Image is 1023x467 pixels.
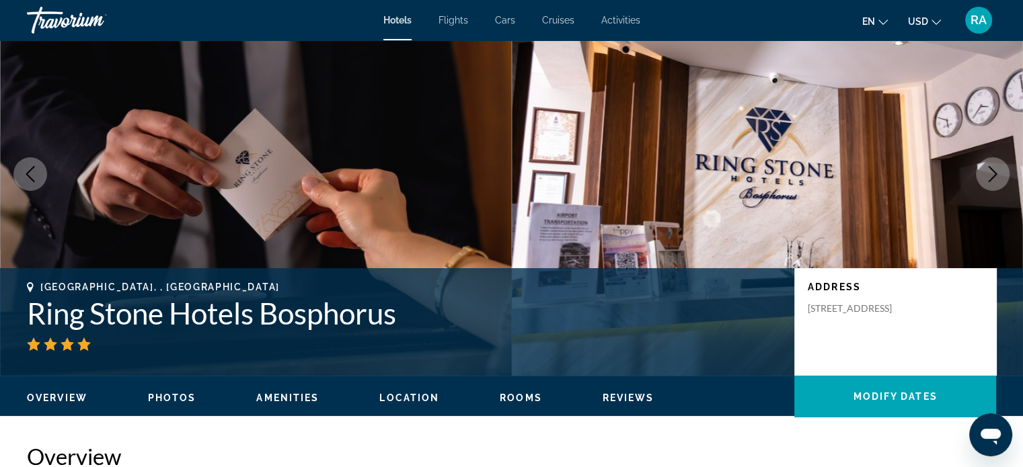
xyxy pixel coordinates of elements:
[908,11,941,31] button: Change currency
[500,392,542,403] span: Rooms
[379,392,439,404] button: Location
[148,392,196,404] button: Photos
[961,6,996,34] button: User Menu
[256,392,319,404] button: Amenities
[969,413,1012,456] iframe: Кнопка запуска окна обмена сообщениями
[379,392,439,403] span: Location
[794,376,996,417] button: Modify Dates
[27,296,781,331] h1: Ring Stone Hotels Bosphorus
[971,13,987,27] span: RA
[603,392,654,404] button: Reviews
[603,392,654,403] span: Reviews
[27,3,161,38] a: Travorium
[495,15,515,26] a: Cars
[601,15,640,26] a: Activities
[908,16,928,27] span: USD
[148,392,196,403] span: Photos
[542,15,574,26] a: Cruises
[383,15,412,26] a: Hotels
[976,157,1010,191] button: Next image
[27,392,87,403] span: Overview
[853,391,937,402] span: Modify Dates
[40,282,280,292] span: [GEOGRAPHIC_DATA], , [GEOGRAPHIC_DATA]
[27,392,87,404] button: Overview
[13,157,47,191] button: Previous image
[862,16,875,27] span: en
[808,302,915,314] p: [STREET_ADDRESS]
[439,15,468,26] a: Flights
[256,392,319,403] span: Amenities
[862,11,888,31] button: Change language
[808,282,983,292] p: Address
[500,392,542,404] button: Rooms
